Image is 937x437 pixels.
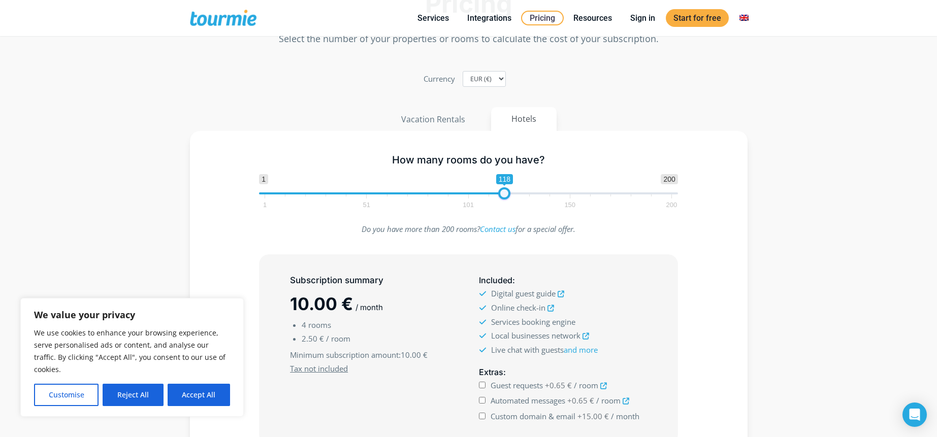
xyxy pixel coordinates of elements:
a: Services [410,12,457,24]
h5: : [479,274,647,287]
span: / room [596,395,621,406]
a: Resources [566,12,620,24]
span: 10.00 € [290,293,353,314]
span: : [290,348,458,362]
span: Included [479,275,512,285]
span: 118 [496,174,513,184]
p: We use cookies to enhance your browsing experience, serve personalised ads or content, and analys... [34,327,230,376]
button: Accept All [168,384,230,406]
span: 1 [259,174,268,184]
u: Tax not included [290,363,348,374]
span: 200 [661,174,677,184]
a: Start for free [666,9,729,27]
span: Automated messages [491,395,565,406]
a: and more [564,345,598,355]
span: / room [574,380,598,390]
div: Open Intercom Messenger [902,402,927,427]
span: Local businesses network [491,330,580,341]
h5: How many rooms do you have? [259,154,678,166]
span: 1 [262,203,268,207]
span: Extras [479,367,503,377]
h5: : [479,366,647,379]
a: Pricing [521,11,564,25]
span: +0.65 € [567,395,594,406]
h5: Subscription summary [290,274,458,287]
button: Customise [34,384,99,406]
span: Guest requests [491,380,543,390]
span: Custom domain & email [491,411,575,421]
span: 10.00 € [401,350,428,360]
span: / room [326,333,350,344]
a: Contact us [480,224,515,234]
button: Reject All [103,384,163,406]
span: / month [356,302,383,312]
span: 51 [362,203,372,207]
span: 4 [302,320,306,330]
p: Select the number of your properties or rooms to calculate the cost of your subscription. [190,32,748,46]
span: Digital guest guide [491,288,556,298]
a: Integrations [460,12,519,24]
span: Minimum subscription amount [290,350,399,360]
button: Hotels [491,107,557,131]
button: Vacation Rentals [380,107,486,131]
span: +15.00 € [577,411,609,421]
span: 150 [563,203,577,207]
a: Sign in [623,12,663,24]
p: Do you have more than 200 rooms? for a special offer. [259,222,678,236]
span: 200 [665,203,679,207]
span: 101 [461,203,475,207]
label: Currency [424,72,455,86]
p: We value your privacy [34,309,230,321]
span: 2.50 € [302,333,324,344]
span: +0.65 € [545,380,572,390]
span: Services booking engine [491,317,575,327]
span: / month [611,411,639,421]
span: Live chat with guests [491,345,598,355]
span: rooms [308,320,331,330]
span: Online check-in [491,302,545,313]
